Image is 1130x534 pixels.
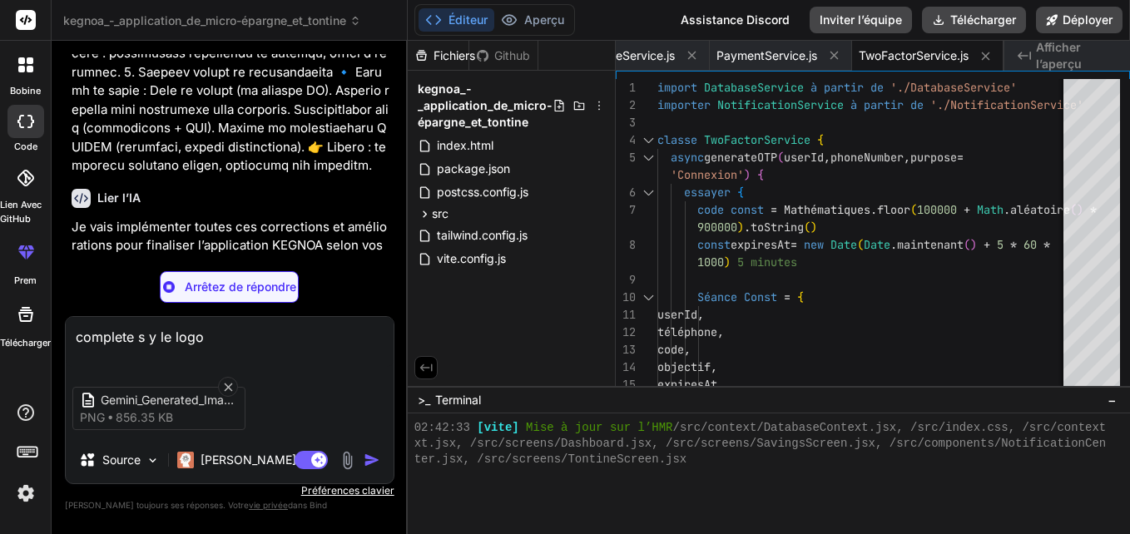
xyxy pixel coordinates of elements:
[917,202,957,217] span: 100000
[784,150,824,165] span: userId
[418,392,430,408] span: >_
[684,342,691,357] span: ,
[697,237,731,252] span: const
[737,220,744,235] span: )
[657,377,717,392] span: expiresAt
[616,376,636,393] div: 15
[731,237,791,252] span: expiresAt
[930,97,1083,112] span: './NotificationService'
[14,140,37,154] label: code
[850,97,924,112] span: à partir de
[890,237,897,252] span: .
[570,47,675,64] span: DatabaseService.js
[1010,202,1070,217] span: aléatoire
[185,279,296,295] p: Arrêtez de répondre
[338,451,357,470] img: attachement
[657,97,711,112] span: importer
[910,150,957,165] span: purpose
[704,80,804,95] span: DatabaseService
[1004,202,1010,217] span: .
[637,184,659,201] div: Click to collapse the range.
[616,306,636,324] div: 11
[1023,237,1037,252] span: 60
[830,150,904,165] span: phoneNumber
[717,377,724,392] span: ,
[432,205,449,222] span: src
[616,131,636,149] div: 4
[12,479,40,507] img: Paramètres
[910,202,917,217] span: (
[616,271,636,289] div: 9
[964,202,970,217] span: +
[817,132,824,147] span: {
[697,289,777,304] span: Séance Const
[65,497,394,513] p: [PERSON_NAME] toujours ses réponses. Votre dans Bind
[616,96,636,114] div: 2
[711,359,717,374] span: ,
[684,185,731,200] span: essayer
[616,201,636,219] div: 7
[63,12,346,29] font: kegnoa_-_application_de_micro-épargne_et_tontine
[717,97,844,112] span: NotificationService
[524,12,564,28] font: Aperçu
[116,409,173,426] span: 856.35 KB
[797,289,804,304] span: {
[737,185,744,200] span: {
[177,452,194,468] img: Claude 4 Sonnet
[616,341,636,358] div: 13
[784,202,877,217] span: Mathématiques.
[14,274,37,288] label: Prem
[864,237,890,252] span: Date
[777,150,784,165] span: (
[771,202,777,217] span: =
[419,8,494,32] button: Éditeur
[922,7,1026,33] button: Télécharger
[146,453,160,467] img: Choisissez des modèles
[704,132,810,147] span: TwoFactorService
[784,289,791,304] span: =
[364,452,380,468] img: icône
[997,237,1004,252] span: 5
[964,237,970,252] span: (
[526,420,672,436] span: Mise à jour sur l’HMR
[435,392,481,408] span: Terminal
[1036,39,1117,72] span: Afficher l’aperçu
[657,132,697,147] span: classe
[977,202,1004,217] span: Math
[804,237,824,252] span: new
[744,220,751,235] span: .
[724,255,731,269] span: )
[824,150,830,165] span: ,
[897,237,964,252] span: maintenant
[1063,12,1113,28] font: Déployer
[1108,392,1117,408] span: −
[418,81,553,131] span: kegnoa_-_application_de_micro-épargne_et_tontine
[637,289,659,306] div: Click to collapse the range.
[810,7,912,33] button: Inviter l’équipe
[616,289,636,306] div: 10
[757,167,764,182] span: {
[10,84,41,98] label: bobine
[810,80,884,95] span: à partir de
[101,392,234,409] span: Gemini_Generated_Image_82vb7682vb7682vb
[697,202,764,217] span: code const
[616,184,636,201] div: 6
[671,150,704,165] span: async
[637,149,659,166] div: Click to collapse the range.
[657,307,697,322] span: userId
[984,237,990,252] span: +
[616,358,636,376] div: 14
[751,220,804,235] span: toString
[66,317,394,367] textarea: complete s y le logo
[890,80,1017,95] span: './DatabaseService'
[637,131,659,149] div: Click to collapse the range.
[830,237,857,252] span: Date
[657,359,711,374] span: objectif
[435,136,495,156] span: index.html
[72,218,391,274] p: Je vais implémenter toutes ces corrections et améliorations pour finaliser l’application KEGNOA s...
[791,237,797,252] span: =
[697,220,737,235] span: 900000
[970,237,977,252] span: )
[737,255,797,269] span: 5 minutes
[810,220,817,235] span: )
